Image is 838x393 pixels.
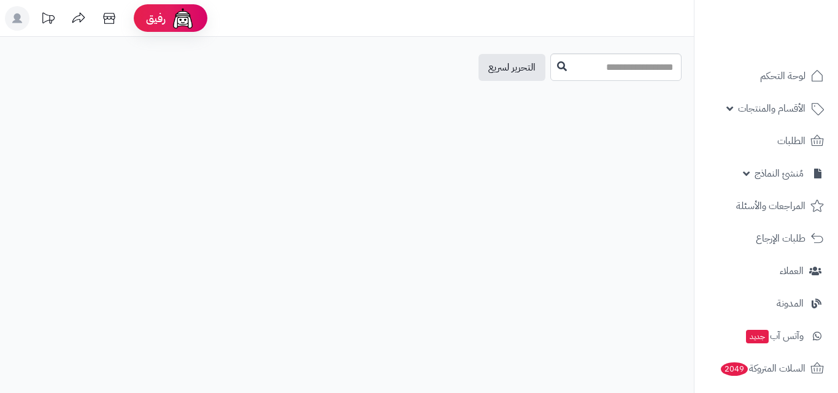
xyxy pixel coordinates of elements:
span: جديد [746,330,769,343]
a: التحرير لسريع [479,54,545,81]
span: المدونة [777,295,804,312]
span: لوحة التحكم [760,67,805,85]
span: المراجعات والأسئلة [736,197,805,215]
span: العملاء [780,262,804,280]
a: العملاء [702,256,831,286]
a: طلبات الإرجاع [702,224,831,253]
span: رفيق [146,11,166,26]
span: الطلبات [777,132,805,150]
span: وآتس آب [745,327,804,345]
a: تحديثات المنصة [33,6,63,34]
a: وآتس آبجديد [702,321,831,351]
img: ai-face.png [171,6,195,31]
span: مُنشئ النماذج [755,165,804,182]
a: السلات المتروكة2049 [702,354,831,383]
a: المدونة [702,289,831,318]
a: الطلبات [702,126,831,156]
span: الأقسام والمنتجات [738,100,805,117]
span: طلبات الإرجاع [756,230,805,247]
span: 2049 [721,362,748,376]
span: السلات المتروكة [720,360,805,377]
a: لوحة التحكم [702,61,831,91]
a: المراجعات والأسئلة [702,191,831,221]
span: التحرير لسريع [488,60,536,75]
